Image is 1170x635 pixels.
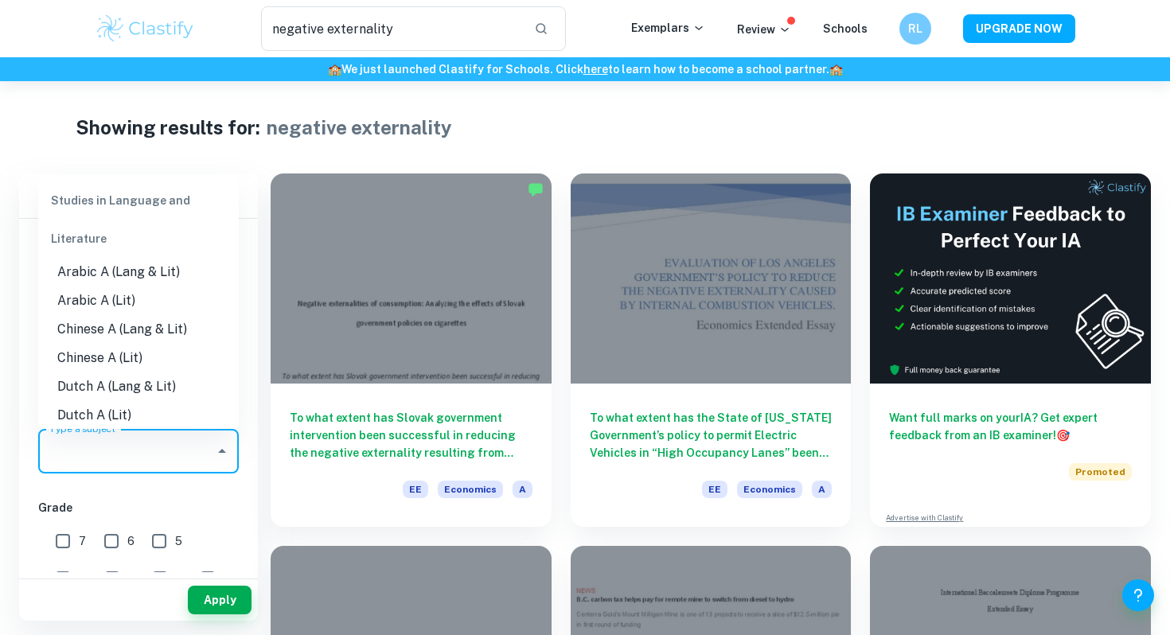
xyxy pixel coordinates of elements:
h1: negative externality [267,113,452,142]
span: Promoted [1069,463,1132,481]
a: Advertise with Clastify [886,512,963,524]
a: To what extent has Slovak government intervention been successful in reducing the negative extern... [271,173,552,527]
h6: We just launched Clastify for Schools. Click to learn how to become a school partner. [3,60,1167,78]
img: Clastify logo [95,13,196,45]
h6: RL [907,20,925,37]
button: Apply [188,586,252,614]
h1: Showing results for: [76,113,260,142]
h6: Want full marks on your IA ? Get expert feedback from an IB examiner! [889,409,1132,444]
a: Want full marks on yourIA? Get expert feedback from an IB examiner!PromotedAdvertise with Clastify [870,173,1151,527]
span: 3 [128,570,135,587]
span: 🏫 [829,63,843,76]
span: 5 [175,532,182,550]
h6: To what extent has the State of [US_STATE] Government’s policy to permit Electric Vehicles in “Hi... [590,409,833,462]
button: Help and Feedback [1122,579,1154,611]
button: RL [899,13,931,45]
button: Close [211,440,233,462]
img: Thumbnail [870,173,1151,384]
li: Chinese A (Lit) [38,344,239,372]
span: 🏫 [328,63,341,76]
span: A [812,481,832,498]
li: Dutch A (Lang & Lit) [38,372,239,401]
li: Dutch A (Lit) [38,401,239,430]
div: Studies in Language and Literature [38,181,239,258]
span: 1 [224,570,228,587]
span: Economics [737,481,802,498]
a: To what extent has the State of [US_STATE] Government’s policy to permit Electric Vehicles in “Hi... [571,173,852,527]
h6: To what extent has Slovak government intervention been successful in reducing the negative extern... [290,409,532,462]
span: EE [403,481,428,498]
img: Marked [528,181,544,197]
li: Arabic A (Lit) [38,286,239,315]
a: Schools [823,22,868,35]
button: UPGRADE NOW [963,14,1075,43]
span: Economics [438,481,503,498]
p: Exemplars [631,19,705,37]
span: 🎯 [1056,429,1070,442]
a: here [583,63,608,76]
span: A [513,481,532,498]
span: 6 [127,532,135,550]
li: Arabic A (Lang & Lit) [38,258,239,286]
span: 7 [79,532,86,550]
span: EE [702,481,727,498]
input: Search for any exemplars... [261,6,521,51]
h6: Filter exemplars [19,173,258,218]
li: Chinese A (Lang & Lit) [38,315,239,344]
span: 4 [79,570,87,587]
p: Review [737,21,791,38]
span: 2 [176,570,182,587]
h6: Grade [38,499,239,516]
